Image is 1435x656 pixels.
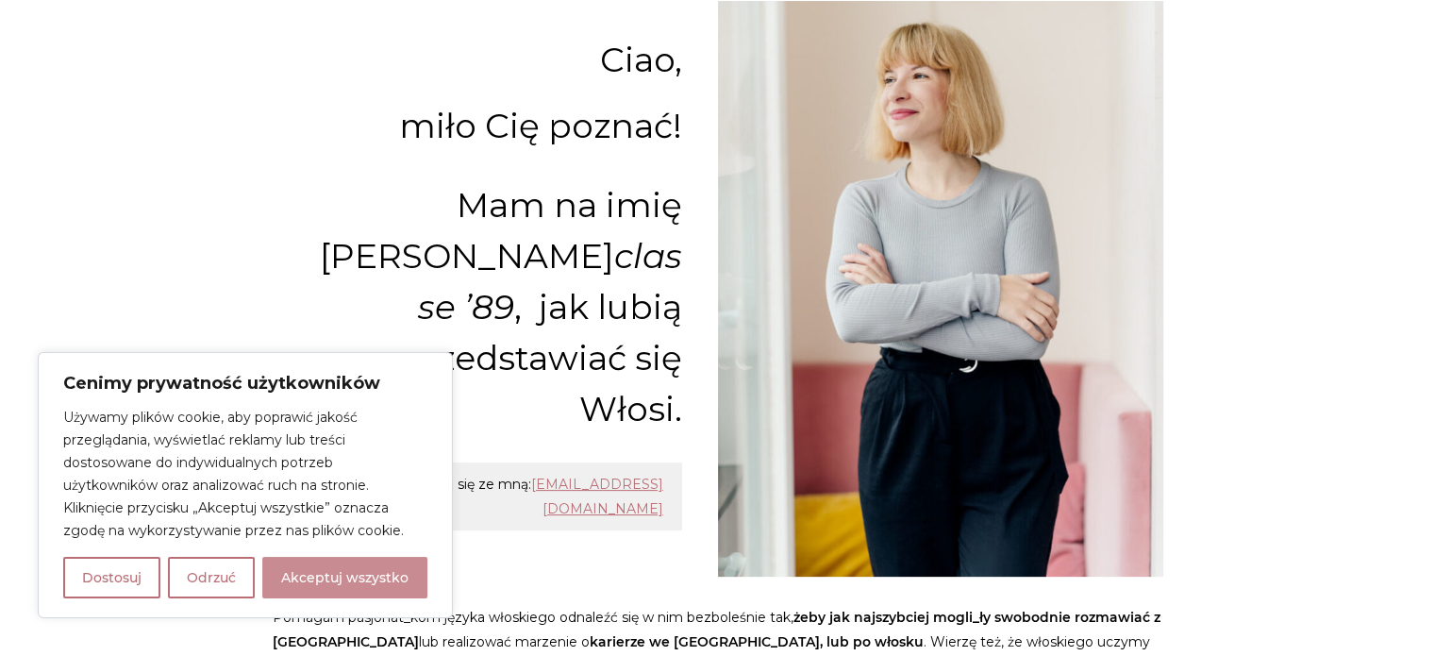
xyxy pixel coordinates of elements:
p: Skontaktuj się ze mną: [308,463,682,530]
p: Ciao, [308,47,682,72]
strong: karierze we [GEOGRAPHIC_DATA], lub po włosku [590,633,924,650]
p: miło Cię poznać! [308,100,682,151]
p: Mam na imię [PERSON_NAME] , jak lubią przedstawiać się Włosi. [308,179,682,434]
button: Akceptuj wszystko [262,557,427,598]
p: Cenimy prywatność użytkowników [63,372,427,395]
button: Odrzuć [168,557,255,598]
p: Używamy plików cookie, aby poprawić jakość przeglądania, wyświetlać reklamy lub treści dostosowan... [63,406,427,542]
a: [EMAIL_ADDRESS][DOMAIN_NAME] [531,476,663,517]
button: Dostosuj [63,557,160,598]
